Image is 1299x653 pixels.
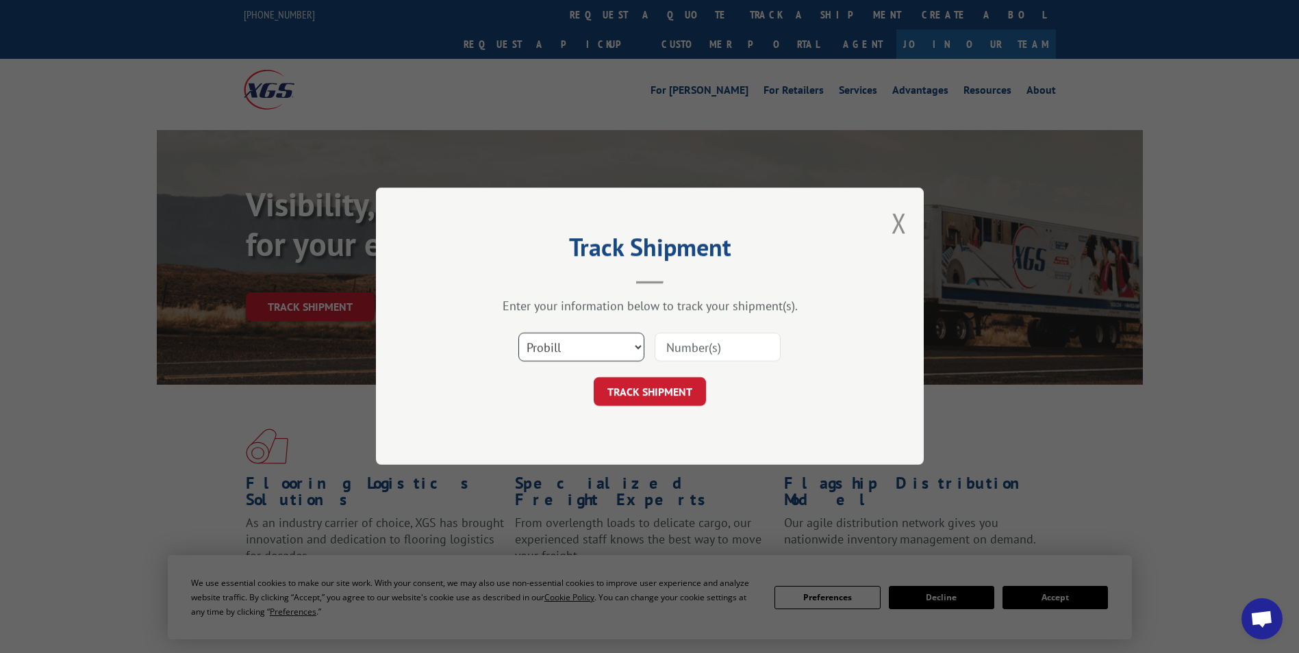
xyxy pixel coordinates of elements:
input: Number(s) [655,333,781,362]
div: Enter your information below to track your shipment(s). [444,298,855,314]
button: TRACK SHIPMENT [594,378,706,407]
button: Close modal [892,205,907,241]
div: Open chat [1241,598,1283,639]
h2: Track Shipment [444,238,855,264]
